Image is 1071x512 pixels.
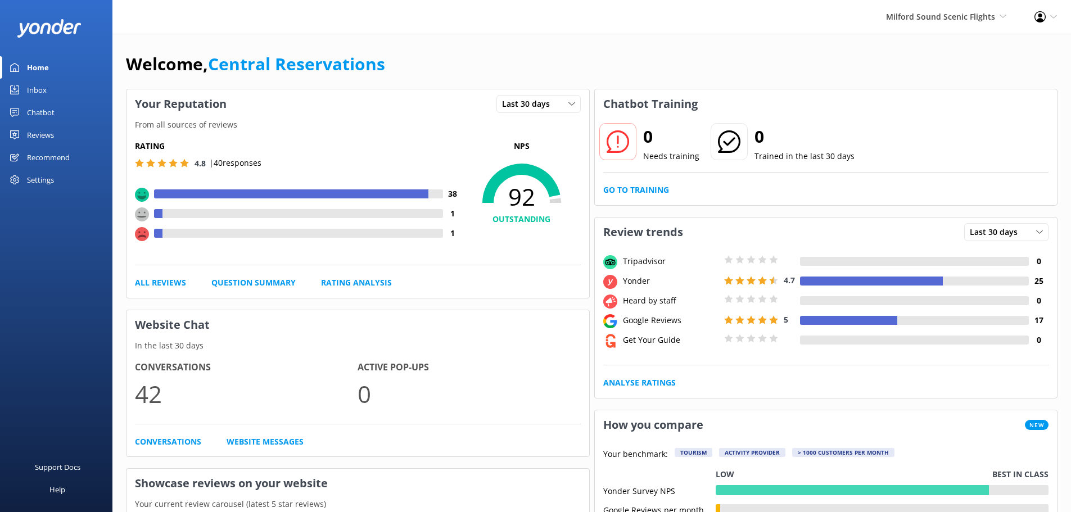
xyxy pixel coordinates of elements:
[27,101,55,124] div: Chatbot
[358,375,580,413] p: 0
[675,448,712,457] div: Tourism
[620,275,721,287] div: Yonder
[620,255,721,268] div: Tripadvisor
[126,469,589,498] h3: Showcase reviews on your website
[620,334,721,346] div: Get Your Guide
[126,119,589,131] p: From all sources of reviews
[135,375,358,413] p: 42
[1029,275,1049,287] h4: 25
[135,436,201,448] a: Conversations
[463,183,581,211] span: 92
[321,277,392,289] a: Rating Analysis
[27,56,49,79] div: Home
[463,213,581,225] h4: OUTSTANDING
[35,456,80,478] div: Support Docs
[719,448,785,457] div: Activity Provider
[135,277,186,289] a: All Reviews
[126,89,235,119] h3: Your Reputation
[716,468,734,481] p: Low
[1025,420,1049,430] span: New
[27,79,47,101] div: Inbox
[208,52,385,75] a: Central Reservations
[502,98,557,110] span: Last 30 days
[886,11,995,22] span: Milford Sound Scenic Flights
[643,123,699,150] h2: 0
[126,498,589,510] p: Your current review carousel (latest 5 star reviews)
[1029,255,1049,268] h4: 0
[1029,294,1049,307] h4: 0
[1029,334,1049,346] h4: 0
[1029,314,1049,327] h4: 17
[209,157,261,169] p: | 40 responses
[443,227,463,239] h4: 1
[595,218,692,247] h3: Review trends
[784,275,795,286] span: 4.7
[784,314,788,325] span: 5
[27,146,70,169] div: Recommend
[27,124,54,146] div: Reviews
[126,339,589,352] p: In the last 30 days
[754,123,855,150] h2: 0
[126,51,385,78] h1: Welcome,
[620,314,721,327] div: Google Reviews
[603,485,716,495] div: Yonder Survey NPS
[643,150,699,162] p: Needs training
[603,377,676,389] a: Analyse Ratings
[595,410,712,439] h3: How you compare
[211,277,296,289] a: Question Summary
[970,226,1024,238] span: Last 30 days
[463,140,581,152] p: NPS
[992,468,1049,481] p: Best in class
[595,89,706,119] h3: Chatbot Training
[792,448,894,457] div: > 1000 customers per month
[443,188,463,200] h4: 38
[49,478,65,501] div: Help
[17,19,82,38] img: yonder-white-logo.png
[195,158,206,169] span: 4.8
[603,184,669,196] a: Go to Training
[27,169,54,191] div: Settings
[603,448,668,461] p: Your benchmark:
[135,360,358,375] h4: Conversations
[358,360,580,375] h4: Active Pop-ups
[443,207,463,220] h4: 1
[754,150,855,162] p: Trained in the last 30 days
[135,140,463,152] h5: Rating
[227,436,304,448] a: Website Messages
[126,310,589,339] h3: Website Chat
[620,294,721,307] div: Heard by staff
